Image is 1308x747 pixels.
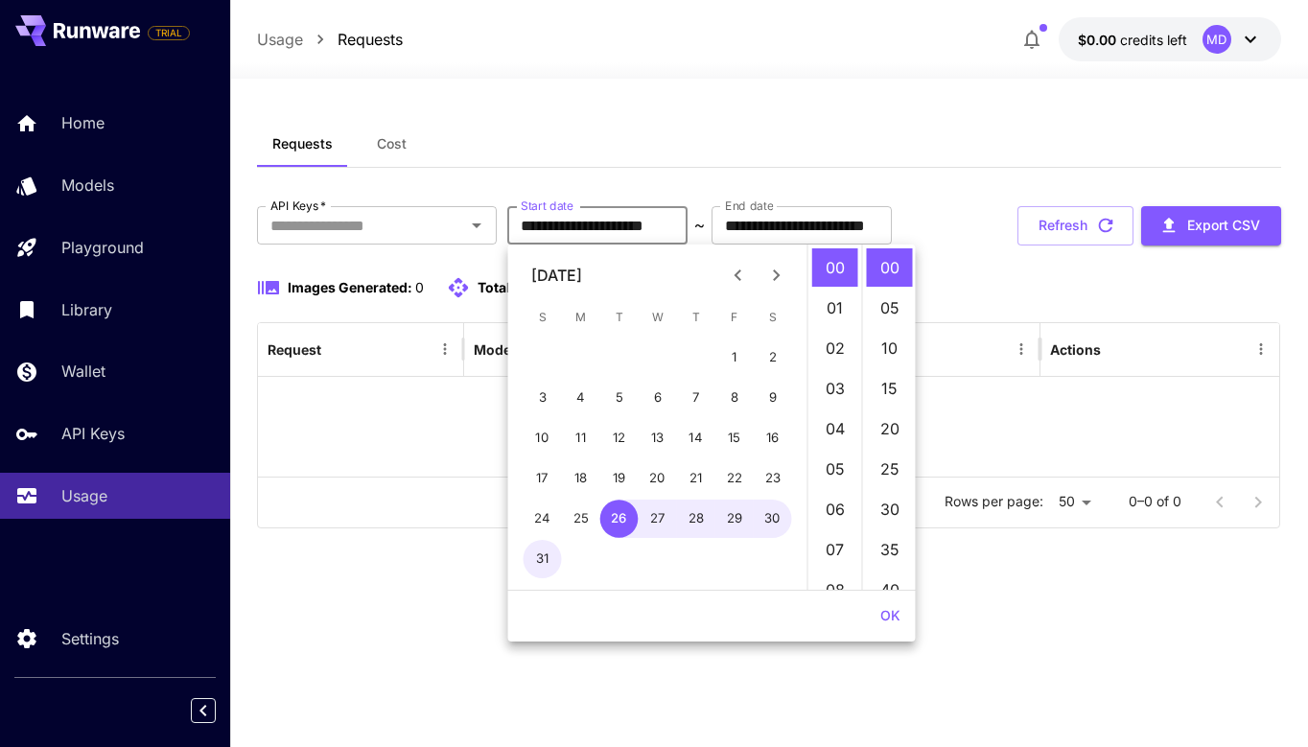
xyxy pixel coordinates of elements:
[715,338,754,377] button: 1
[639,379,677,417] button: 6
[524,379,562,417] button: 3
[61,360,105,383] p: Wallet
[524,500,562,538] button: 24
[945,492,1043,511] p: Rows per page:
[61,422,125,445] p: API Keys
[1078,32,1120,48] span: $0.00
[1017,206,1133,245] button: Refresh
[754,379,792,417] button: 9
[812,571,858,609] li: 8 hours
[641,298,675,337] span: Wednesday
[812,450,858,488] li: 5 hours
[377,135,407,152] span: Cost
[715,500,754,538] button: 29
[600,500,639,538] button: 26
[754,500,792,538] button: 30
[562,379,600,417] button: 4
[812,530,858,569] li: 7 hours
[725,198,773,214] label: End date
[148,21,190,44] span: Add your payment card to enable full platform functionality.
[715,419,754,457] button: 15
[639,459,677,498] button: 20
[257,28,403,51] nav: breadcrumb
[600,459,639,498] button: 19
[600,419,639,457] button: 12
[867,571,913,609] li: 40 minutes
[677,459,715,498] button: 21
[61,236,144,259] p: Playground
[808,245,862,590] ul: Select hours
[524,419,562,457] button: 10
[474,341,515,358] div: Model
[432,336,458,362] button: Menu
[288,279,412,295] span: Images Generated:
[677,379,715,417] button: 7
[812,248,858,287] li: 0 hours
[61,111,105,134] p: Home
[758,256,796,294] button: Next month
[270,198,326,214] label: API Keys
[531,264,582,287] div: [DATE]
[862,245,916,590] ul: Select minutes
[61,298,112,321] p: Library
[1141,206,1281,245] button: Export CSV
[694,214,705,237] p: ~
[756,298,790,337] span: Saturday
[602,298,637,337] span: Tuesday
[1051,488,1098,516] div: 50
[1120,32,1187,48] span: credits left
[524,540,562,578] button: 31
[562,500,600,538] button: 25
[272,135,333,152] span: Requests
[812,490,858,528] li: 6 hours
[61,627,119,650] p: Settings
[257,28,303,51] a: Usage
[323,336,350,362] button: Sort
[1129,492,1181,511] p: 0–0 of 0
[61,174,114,197] p: Models
[867,530,913,569] li: 35 minutes
[1059,17,1281,61] button: $0.00MD
[191,698,216,723] button: Collapse sidebar
[867,248,913,287] li: 0 minutes
[677,500,715,538] button: 28
[715,379,754,417] button: 8
[562,419,600,457] button: 11
[415,279,424,295] span: 0
[867,409,913,448] li: 20 minutes
[719,256,758,294] button: Previous month
[639,419,677,457] button: 13
[526,298,560,337] span: Sunday
[61,484,107,507] p: Usage
[338,28,403,51] a: Requests
[639,500,677,538] button: 27
[149,26,189,40] span: TRIAL
[1008,336,1035,362] button: Menu
[1078,30,1187,50] div: $0.00
[867,289,913,327] li: 5 minutes
[600,379,639,417] button: 5
[478,279,601,295] span: Total API requests:
[564,298,598,337] span: Monday
[754,459,792,498] button: 23
[524,459,562,498] button: 17
[205,693,230,728] div: Collapse sidebar
[812,409,858,448] li: 4 hours
[1050,341,1101,358] div: Actions
[754,419,792,457] button: 16
[873,598,908,634] button: OK
[1248,336,1274,362] button: Menu
[562,459,600,498] button: 18
[679,298,713,337] span: Thursday
[812,289,858,327] li: 1 hours
[677,419,715,457] button: 14
[867,490,913,528] li: 30 minutes
[1203,25,1231,54] div: MD
[867,329,913,367] li: 10 minutes
[268,341,321,358] div: Request
[715,459,754,498] button: 22
[521,198,573,214] label: Start date
[867,450,913,488] li: 25 minutes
